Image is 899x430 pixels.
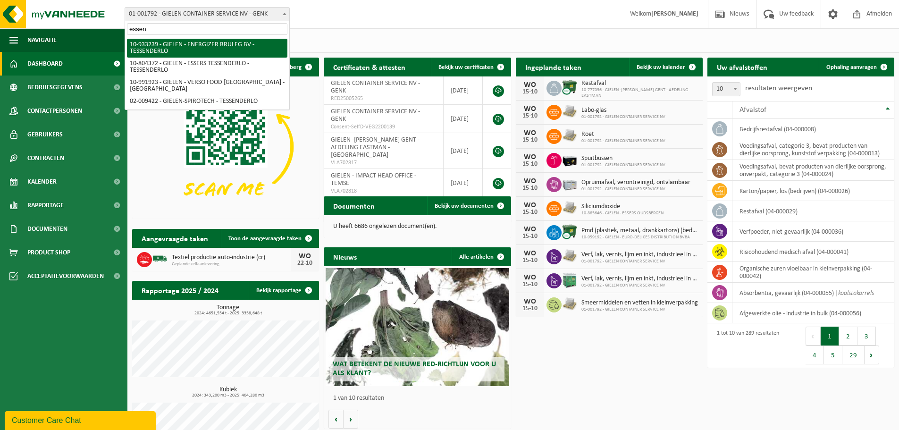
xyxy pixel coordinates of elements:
[732,283,894,303] td: absorbentia, gevaarlijk (04-000055) |
[637,64,685,70] span: Bekijk uw kalender
[732,221,894,242] td: verfpoeder, niet-gevaarlijk (04-000036)
[581,275,698,283] span: Verf, lak, vernis, lijm en inkt, industrieel in kleinverpakking
[132,281,228,299] h2: Rapportage 2025 / 2024
[137,304,319,316] h3: Tonnage
[521,89,539,95] div: 15-10
[125,8,289,21] span: 01-001792 - GIELEN CONTAINER SERVICE NV - GENK
[125,7,290,21] span: 01-001792 - GIELEN CONTAINER SERVICE NV - GENK
[27,217,67,241] span: Documenten
[521,209,539,216] div: 15-10
[333,223,501,230] p: U heeft 6686 ongelezen document(en).
[444,133,483,169] td: [DATE]
[27,52,63,76] span: Dashboard
[838,290,874,297] i: koolstokorrels
[562,152,578,168] img: PB-LB-0680-HPE-BK-11
[27,146,64,170] span: Contracten
[27,76,83,99] span: Bedrijfsgegevens
[127,39,287,58] li: 10-933239 - GIELEN - ENERGIZER BRULEG BV - TESSENDERLO
[581,107,665,114] span: Labo-glas
[521,129,539,137] div: WO
[521,257,539,264] div: 15-10
[127,95,287,108] li: 02-009422 - GIELEN-SPIROTECH - TESSENDERLO
[295,253,314,260] div: WO
[427,196,510,215] a: Bekijk uw documenten
[581,283,698,288] span: 01-001792 - GIELEN CONTAINER SERVICE NV
[651,10,698,17] strong: [PERSON_NAME]
[521,185,539,192] div: 15-10
[521,202,539,209] div: WO
[273,58,318,76] button: Verberg
[562,271,578,289] img: PB-HB-1400-HPE-GN-11
[324,58,415,76] h2: Certificaten & attesten
[521,226,539,233] div: WO
[707,58,777,76] h2: Uw afvalstoffen
[27,28,57,52] span: Navigatie
[521,153,539,161] div: WO
[435,203,494,209] span: Bekijk uw documenten
[562,103,578,119] img: LP-PA-00000-WDN-11
[732,119,894,139] td: bedrijfsrestafval (04-000008)
[521,81,539,89] div: WO
[228,236,302,242] span: Toon de aangevraagde taken
[331,80,420,94] span: GIELEN CONTAINER SERVICE NV - GENK
[331,95,436,102] span: RED25005265
[521,137,539,143] div: 15-10
[581,138,665,144] span: 01-001792 - GIELEN CONTAINER SERVICE NV
[521,305,539,312] div: 15-10
[5,409,158,430] iframe: chat widget
[562,127,578,143] img: LP-PA-00000-WDN-11
[562,296,578,312] img: LP-PA-00000-WDN-11
[27,170,57,194] span: Kalender
[249,281,318,300] a: Bekijk rapportage
[521,105,539,113] div: WO
[865,346,879,364] button: Next
[521,161,539,168] div: 15-10
[581,179,690,186] span: Opruimafval, verontreinigd, ontvlambaar
[27,264,104,288] span: Acceptatievoorwaarden
[521,274,539,281] div: WO
[581,131,665,138] span: Roet
[331,136,420,159] span: GIELEN -[PERSON_NAME] GENT - AFDELING EASTMAN - [GEOGRAPHIC_DATA]
[331,108,420,123] span: GIELEN CONTAINER SERVICE NV - GENK
[562,224,578,240] img: WB-1100-CU
[521,113,539,119] div: 15-10
[629,58,702,76] a: Bekijk uw kalender
[344,410,358,429] button: Volgende
[562,248,578,264] img: LP-PA-00000-WDN-11
[127,76,287,95] li: 10-991923 - GIELEN - VERSO FOOD [GEOGRAPHIC_DATA] - [GEOGRAPHIC_DATA]
[732,303,894,323] td: afgewerkte olie - industrie in bulk (04-000056)
[581,186,690,192] span: 01-001792 - GIELEN CONTAINER SERVICE NV
[333,361,496,377] span: Wat betekent de nieuwe RED-richtlijn voor u als klant?
[326,268,509,386] a: Wat betekent de nieuwe RED-richtlijn voor u als klant?
[221,229,318,248] a: Toon de aangevraagde taken
[562,176,578,192] img: PB-LB-0680-HPE-GY-11
[842,346,865,364] button: 29
[444,105,483,133] td: [DATE]
[331,172,416,187] span: GIELEN - IMPACT HEAD OFFICE - TEMSE
[581,211,664,216] span: 10-885646 - GIELEN - ESSERS OUDSBERGEN
[806,346,824,364] button: 4
[521,177,539,185] div: WO
[562,79,578,95] img: WB-1100-CU
[732,242,894,262] td: risicohoudend medisch afval (04-000041)
[712,326,779,365] div: 1 tot 10 van 289 resultaten
[27,194,64,217] span: Rapportage
[857,327,876,346] button: 3
[581,299,698,307] span: Smeermiddelen en vetten in kleinverpakking
[431,58,510,76] a: Bekijk uw certificaten
[137,387,319,398] h3: Kubiek
[581,203,664,211] span: Siliciumdioxide
[806,327,821,346] button: Previous
[27,241,70,264] span: Product Shop
[732,181,894,201] td: karton/papier, los (bedrijven) (04-000026)
[521,250,539,257] div: WO
[328,410,344,429] button: Vorige
[732,160,894,181] td: voedingsafval, bevat producten van dierlijke oorsprong, onverpakt, categorie 3 (04-000024)
[127,58,287,76] li: 10-804372 - GIELEN - ESSERS TESSENDERLO - TESSENDERLO
[581,114,665,120] span: 01-001792 - GIELEN CONTAINER SERVICE NV
[581,87,698,99] span: 10-777036 - GIELEN -[PERSON_NAME] GENT - AFDELING EASTMAN
[27,99,82,123] span: Contactpersonen
[581,307,698,312] span: 01-001792 - GIELEN CONTAINER SERVICE NV
[331,187,436,195] span: VLA702818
